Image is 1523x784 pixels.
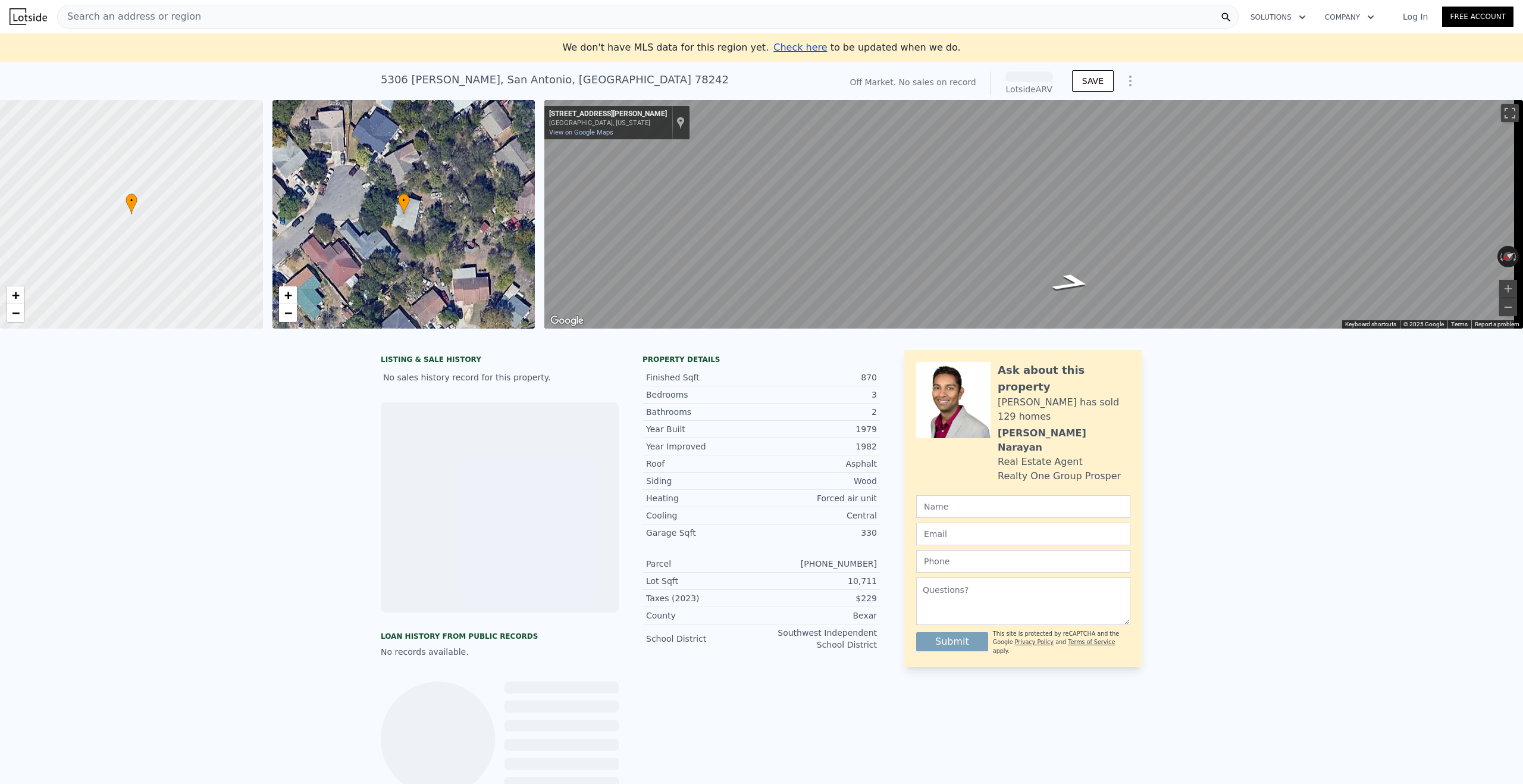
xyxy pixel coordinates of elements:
[1005,83,1053,95] div: Lotside ARV
[1345,320,1396,329] button: Keyboard shortcuts
[1389,11,1442,23] a: Log In
[998,469,1121,483] div: Realty One Group Prosper
[646,575,761,587] div: Lot Sqft
[1501,104,1519,122] button: Toggle fullscreen view
[1068,639,1115,645] a: Terms of Service
[773,40,960,55] div: to be updated when we do.
[381,355,619,367] div: LISTING & SALE HISTORY
[1513,246,1519,267] button: Rotate clockwise
[761,510,877,521] div: Central
[761,592,877,604] div: $229
[761,558,877,570] div: [PHONE_NUMBER]
[126,195,137,206] span: •
[549,129,613,136] a: View on Google Maps
[279,304,297,322] a: Zoom out
[1118,69,1142,93] button: Show Options
[761,527,877,539] div: 330
[646,558,761,570] div: Parcel
[643,355,880,364] div: Property details
[646,475,761,487] div: Siding
[398,195,410,206] span: •
[1015,639,1054,645] a: Privacy Policy
[646,423,761,435] div: Year Built
[850,76,976,88] div: Off Market. No sales on record
[646,527,761,539] div: Garage Sqft
[1497,246,1504,267] button: Rotate counterclockwise
[7,304,24,322] a: Zoom out
[10,8,47,25] img: Lotside
[544,100,1523,329] div: Street View
[761,492,877,504] div: Forced air unit
[761,458,877,470] div: Asphalt
[761,610,877,621] div: Bexar
[916,632,988,651] button: Submit
[7,286,24,304] a: Zoom in
[761,627,877,651] div: Southwest Independent School District
[646,610,761,621] div: County
[998,426,1130,455] div: [PERSON_NAME] Narayan
[646,492,761,504] div: Heating
[646,458,761,470] div: Roof
[547,313,587,329] a: Open this area in Google Maps (opens a new window)
[773,42,827,53] span: Check here
[381,646,619,658] div: No records available.
[398,193,410,214] div: •
[646,633,761,645] div: School District
[646,592,761,604] div: Taxes (2023)
[761,423,877,435] div: 1979
[916,550,1130,573] input: Phone
[646,371,761,383] div: Finished Sqft
[1241,7,1315,28] button: Solutions
[998,455,1083,469] div: Real Estate Agent
[1315,7,1384,28] button: Company
[1035,270,1108,296] path: Go Southwest, Beryl Cove
[1497,247,1519,266] button: Reset the view
[998,395,1130,424] div: [PERSON_NAME] has sold 129 homes
[761,406,877,418] div: 2
[761,575,877,587] div: 10,711
[916,523,1130,545] input: Email
[284,305,292,320] span: −
[126,193,137,214] div: •
[646,389,761,401] div: Bedrooms
[676,116,685,129] a: Show location on map
[12,305,20,320] span: −
[1499,298,1517,316] button: Zoom out
[761,389,877,401] div: 3
[381,367,619,388] div: No sales history record for this property.
[381,632,619,641] div: Loan history from public records
[646,510,761,521] div: Cooling
[998,362,1130,395] div: Ask about this property
[1072,70,1114,92] button: SAVE
[646,441,761,452] div: Year Improved
[1451,321,1468,327] a: Terms (opens in new tab)
[646,406,761,418] div: Bathrooms
[993,630,1130,655] div: This site is protected by reCAPTCHA and the Google and apply.
[1442,7,1513,27] a: Free Account
[12,288,20,302] span: +
[761,371,877,383] div: 870
[549,110,667,119] div: [STREET_ADDRESS][PERSON_NAME]
[1499,280,1517,298] button: Zoom in
[761,475,877,487] div: Wood
[761,441,877,452] div: 1982
[279,286,297,304] a: Zoom in
[562,40,960,55] div: We don't have MLS data for this region yet.
[381,71,729,88] div: 5306 [PERSON_NAME] , San Antonio , [GEOGRAPHIC_DATA] 78242
[284,288,292,302] span: +
[916,495,1130,518] input: Name
[1403,321,1444,327] span: © 2025 Google
[1475,321,1519,327] a: Report a problem
[58,10,201,24] span: Search an address or region
[549,119,667,127] div: [GEOGRAPHIC_DATA], [US_STATE]
[544,100,1523,329] div: Map
[547,313,587,329] img: Google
